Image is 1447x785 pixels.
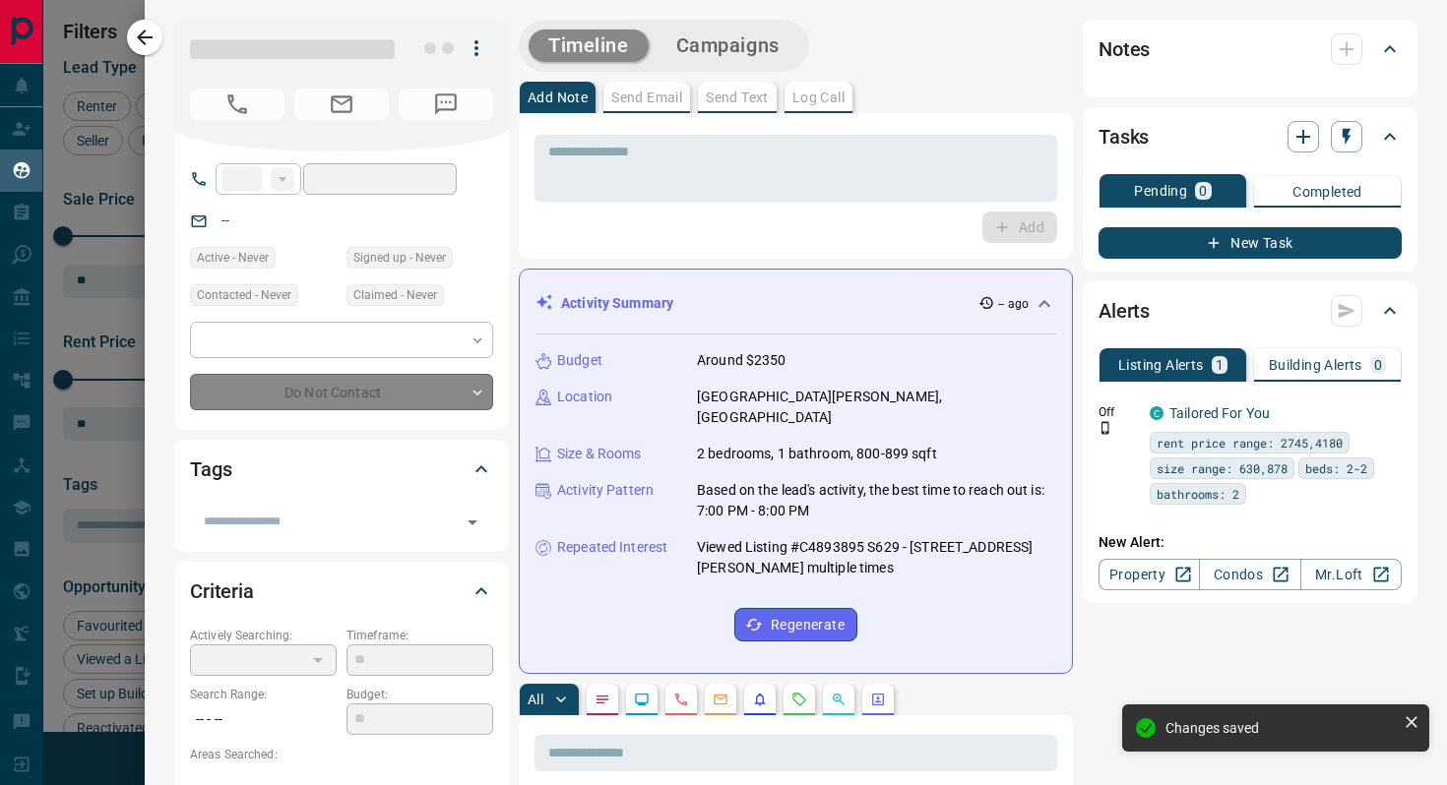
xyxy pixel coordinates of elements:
span: No Number [399,89,493,120]
svg: Listing Alerts [752,692,768,707]
div: Activity Summary-- ago [535,285,1056,322]
p: Based on the lead's activity, the best time to reach out is: 7:00 PM - 8:00 PM [697,480,1056,521]
p: Pending [1134,184,1187,198]
p: Actively Searching: [190,627,337,644]
p: Budget [557,350,602,371]
p: Building Alerts [1269,358,1362,372]
div: Alerts [1099,287,1402,334]
p: 1 [1216,358,1224,372]
svg: Requests [791,692,807,707]
svg: Agent Actions [870,692,886,707]
span: Claimed - Never [353,285,437,305]
p: -- ago [998,295,1029,313]
svg: Calls [673,692,689,707]
p: Activity Summary [561,293,673,314]
span: No Number [190,89,284,120]
p: 2 bedrooms, 1 bathroom, 800-899 sqft [697,444,937,464]
span: size range: 630,878 [1157,458,1288,478]
div: Notes [1099,26,1402,73]
span: No Email [294,89,389,120]
svg: Emails [713,692,728,707]
span: Contacted - Never [197,285,291,305]
p: Areas Searched: [190,746,493,763]
div: Criteria [190,568,493,615]
span: Signed up - Never [353,248,446,268]
p: Add Note [528,91,588,104]
p: Listing Alerts [1118,358,1204,372]
svg: Lead Browsing Activity [634,692,650,707]
h2: Alerts [1099,295,1150,327]
a: Condos [1199,559,1300,590]
svg: Opportunities [831,692,847,707]
p: Off [1099,403,1138,421]
p: [GEOGRAPHIC_DATA][PERSON_NAME], [GEOGRAPHIC_DATA] [697,387,1056,428]
h2: Tasks [1099,121,1149,152]
p: All [528,693,543,706]
span: Active - Never [197,248,269,268]
div: Tags [190,446,493,493]
p: Completed [1292,185,1362,199]
p: Repeated Interest [557,537,667,558]
svg: Notes [595,692,610,707]
a: Tailored For You [1169,405,1270,421]
button: Timeline [529,30,649,62]
span: bathrooms: 2 [1157,484,1239,504]
button: New Task [1099,227,1402,259]
p: Viewed Listing #C4893895 S629 - [STREET_ADDRESS][PERSON_NAME] multiple times [697,537,1056,578]
div: condos.ca [1150,406,1164,420]
svg: Push Notification Only [1099,421,1112,435]
p: Around $2350 [697,350,786,371]
p: Budget: [346,686,493,703]
p: Location [557,387,612,407]
h2: Criteria [190,575,254,607]
button: Campaigns [657,30,799,62]
p: 0 [1374,358,1382,372]
h2: Tags [190,453,231,485]
button: Regenerate [734,608,857,641]
a: -- [221,212,229,228]
p: Timeframe: [346,627,493,644]
div: Tasks [1099,113,1402,160]
p: Activity Pattern [557,480,654,501]
div: Changes saved [1165,720,1396,736]
p: New Alert: [1099,532,1402,553]
a: Mr.Loft [1300,559,1402,590]
p: Search Range: [190,686,337,703]
a: Property [1099,559,1200,590]
span: beds: 2-2 [1305,458,1367,478]
div: Do Not Contact [190,374,493,410]
h2: Notes [1099,33,1150,65]
p: -- - -- [190,703,337,736]
button: Open [459,509,486,536]
span: rent price range: 2745,4180 [1157,433,1343,453]
p: 0 [1199,184,1207,198]
p: Size & Rooms [557,444,642,464]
